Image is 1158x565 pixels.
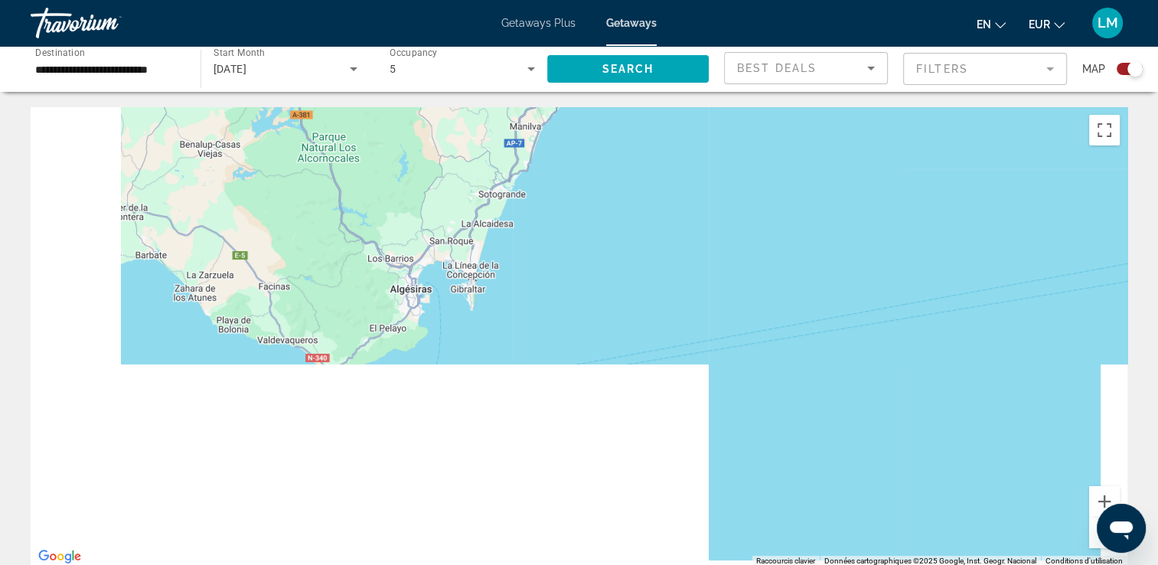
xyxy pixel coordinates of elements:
[602,63,654,75] span: Search
[214,47,265,58] span: Start Month
[606,17,657,29] a: Getaways
[214,63,247,75] span: [DATE]
[737,59,875,77] mat-select: Sort by
[903,52,1067,86] button: Filter
[1089,115,1120,145] button: Passer en plein écran
[390,63,396,75] span: 5
[1082,58,1105,80] span: Map
[35,47,85,57] span: Destination
[1098,15,1118,31] span: LM
[31,3,184,43] a: Travorium
[977,13,1006,35] button: Change language
[1097,504,1146,553] iframe: Bouton de lancement de la fenêtre de messagerie
[547,55,709,83] button: Search
[1089,518,1120,548] button: Zoom arrière
[977,18,991,31] span: en
[1029,18,1050,31] span: EUR
[1029,13,1065,35] button: Change currency
[390,47,438,58] span: Occupancy
[501,17,576,29] a: Getaways Plus
[1088,7,1127,39] button: User Menu
[824,557,1036,565] span: Données cartographiques ©2025 Google, Inst. Geogr. Nacional
[1089,486,1120,517] button: Zoom avant
[737,62,817,74] span: Best Deals
[1045,557,1123,565] a: Conditions d'utilisation (s'ouvre dans un nouvel onglet)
